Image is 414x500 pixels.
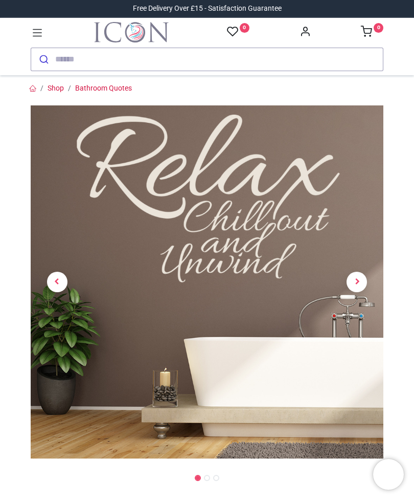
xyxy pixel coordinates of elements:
[374,23,383,33] sup: 0
[227,26,249,38] a: 0
[47,272,67,292] span: Previous
[240,23,249,33] sup: 0
[133,4,282,14] div: Free Delivery Over £15 - Satisfaction Guarantee
[347,272,367,292] span: Next
[31,105,383,459] img: Relax, Chill Out Bathroom Quote Wall Sticker
[373,459,404,490] iframe: Brevo live chat
[94,22,169,42] a: Logo of Icon Wall Stickers
[48,84,64,92] a: Shop
[31,159,84,406] a: Previous
[31,48,55,71] button: Submit
[331,159,384,406] a: Next
[75,84,132,92] a: Bathroom Quotes
[94,22,169,42] img: Icon Wall Stickers
[300,29,311,37] a: Account Info
[361,29,383,37] a: 0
